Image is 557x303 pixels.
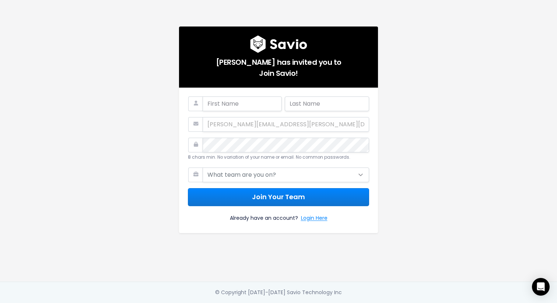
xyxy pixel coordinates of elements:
div: © Copyright [DATE]-[DATE] Savio Technology Inc [215,288,342,297]
img: logo600x187.a314fd40982d.png [250,35,307,53]
div: Open Intercom Messenger [532,278,550,296]
h5: [PERSON_NAME] has invited you to Join Savio! [188,53,369,79]
input: First Name [203,96,282,111]
button: Join Your Team [188,188,369,206]
input: Last Name [285,96,369,111]
small: 8 chars min. No variation of your name or email. No common passwords. [188,154,350,160]
div: Already have an account? [188,206,369,224]
a: Login Here [301,214,327,224]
